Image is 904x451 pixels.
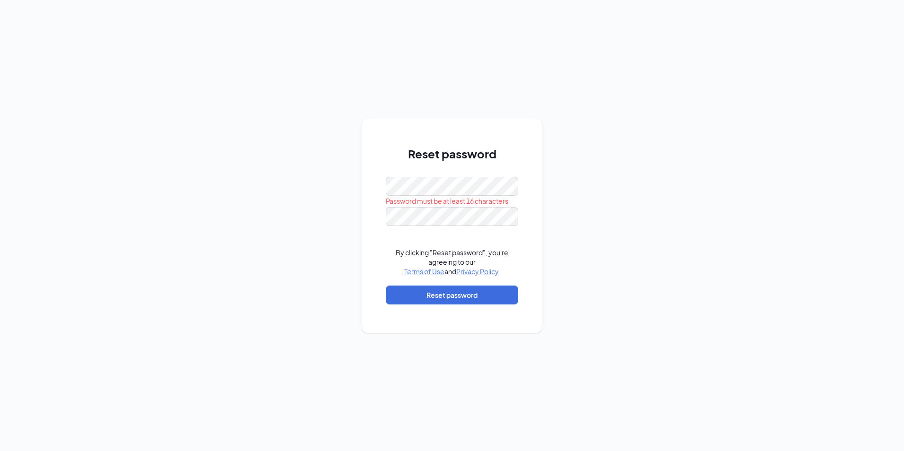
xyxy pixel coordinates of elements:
a: Privacy Policy [456,267,498,276]
button: Reset password [386,286,518,304]
div: By clicking "Reset password", you're agreeing to our and . [386,248,518,276]
div: Password must be at least 16 characters [386,196,518,206]
a: Terms of Use [404,267,444,276]
h1: Reset password [386,146,518,162]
